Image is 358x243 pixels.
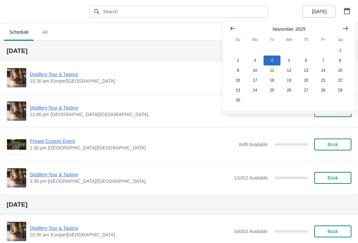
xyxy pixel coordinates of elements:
[315,75,331,85] button: Friday November 21 2025
[280,34,297,46] th: Wednesday
[264,34,280,46] th: Tuesday
[298,34,315,46] th: Thursday
[229,75,246,85] button: Sunday November 16 2025
[328,142,338,147] span: Book
[280,56,297,65] button: Wednesday November 5 2025
[332,56,349,65] button: Saturday November 8 2025
[314,225,351,237] button: Book
[246,34,263,46] th: Monday
[234,229,268,234] span: 10 of 10 Available
[30,71,230,78] span: Distillery Tour & Tasting
[332,75,349,85] button: Saturday November 22 2025
[30,104,230,111] span: Distillery Tour & Tasting
[315,85,331,95] button: Friday November 28 2025
[229,95,246,105] button: Sunday November 30 2025
[315,65,331,75] button: Friday November 14 2025
[298,65,315,75] button: Thursday November 13 2025
[30,225,230,231] span: Distillery Tour & Tasting
[314,139,351,150] button: Book
[7,101,26,121] img: Distillery Tour & Tasting | | 12:00 pm Europe/London
[30,144,236,151] span: 1:30 pm [GEOGRAPHIC_DATA]/[GEOGRAPHIC_DATA]
[264,65,280,75] button: Tuesday November 11 2025
[30,138,236,144] span: Private Custom Event
[229,65,246,75] button: Sunday November 9 2025
[328,175,338,181] span: Book
[298,56,315,65] button: Thursday November 6 2025
[30,178,230,184] span: 3:30 pm [GEOGRAPHIC_DATA]/[GEOGRAPHIC_DATA]
[227,22,239,34] button: Show previous month, October 2025
[332,46,349,56] button: Saturday November 1 2025
[298,75,315,85] button: Thursday November 20 2025
[7,68,26,87] img: Distillery Tour & Tasting | | 10:30 am Europe/London
[315,56,331,65] button: Friday November 7 2025
[298,85,315,95] button: Thursday November 27 2025
[7,139,26,150] img: Private Custom Event | | 1:30 pm Europe/London
[7,222,26,241] img: Distillery Tour & Tasting | | 10:30 am Europe/London
[7,48,351,54] h2: [DATE]
[280,75,297,85] button: Wednesday November 19 2025
[280,85,297,95] button: Wednesday November 26 2025
[246,65,263,75] button: Monday November 10 2025
[332,65,349,75] button: Saturday November 15 2025
[246,85,263,95] button: Monday November 24 2025
[264,56,280,65] button: Tuesday November 4 2025
[339,22,351,34] button: Show next month, December 2025
[229,56,246,65] button: Sunday November 2 2025
[246,56,263,65] button: Monday November 3 2025
[315,34,331,46] th: Friday
[30,171,230,178] span: Distillery Tour & Tasting
[246,75,263,85] button: Monday November 17 2025
[234,175,268,181] span: 12 of 12 Available
[103,6,268,18] input: Search
[264,75,280,85] button: Tuesday November 18 2025
[332,34,349,46] th: Saturday
[314,172,351,184] button: Book
[30,78,230,84] span: 10:30 am Europe/[GEOGRAPHIC_DATA]
[312,9,327,14] span: [DATE]
[30,231,230,238] span: 10:30 am Europe/[GEOGRAPHIC_DATA]
[239,142,268,147] span: 6 of 6 Available
[4,26,34,38] span: Schedule
[280,65,297,75] button: Wednesday November 12 2025
[332,85,349,95] button: Saturday November 29 2025
[7,168,26,187] img: Distillery Tour & Tasting | | 3:30 pm Europe/London
[303,6,336,18] button: [DATE]
[7,201,351,208] h2: [DATE]
[229,85,246,95] button: Sunday November 23 2025
[30,111,230,118] span: 12:00 pm [GEOGRAPHIC_DATA]/[GEOGRAPHIC_DATA]
[36,26,53,38] span: All
[264,85,280,95] button: Tuesday November 25 2025
[328,229,338,234] span: Book
[229,34,246,46] th: Sunday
